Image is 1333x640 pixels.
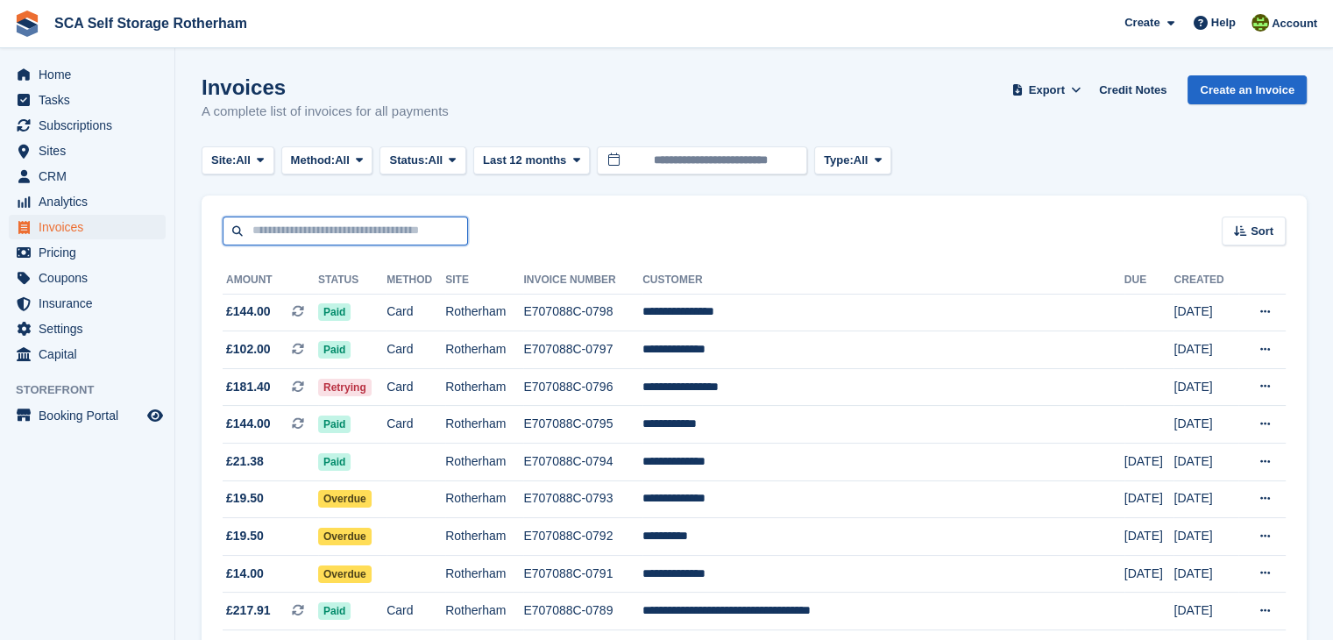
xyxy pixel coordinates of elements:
td: Rotherham [445,518,523,556]
td: [DATE] [1173,555,1238,593]
a: menu [9,403,166,428]
span: Status: [389,152,428,169]
td: Rotherham [445,406,523,444]
th: Amount [223,267,318,295]
a: menu [9,266,166,290]
span: £181.40 [226,378,271,396]
th: Method [386,267,445,295]
td: Rotherham [445,294,523,331]
a: menu [9,113,166,138]
a: menu [9,139,166,163]
a: menu [9,240,166,265]
span: Paid [318,303,351,321]
span: Analytics [39,189,144,214]
th: Invoice Number [523,267,642,295]
a: menu [9,164,166,188]
span: All [429,152,443,169]
td: Rotherham [445,368,523,406]
td: Rotherham [445,593,523,630]
td: [DATE] [1124,444,1174,481]
span: Booking Portal [39,403,144,428]
span: Site: [211,152,236,169]
span: Sort [1251,223,1273,240]
span: All [854,152,869,169]
th: Status [318,267,386,295]
td: Rotherham [445,444,523,481]
a: Create an Invoice [1188,75,1307,104]
td: Card [386,593,445,630]
span: Tasks [39,88,144,112]
span: £19.50 [226,489,264,508]
span: All [236,152,251,169]
h1: Invoices [202,75,449,99]
button: Method: All [281,146,373,175]
a: menu [9,88,166,112]
button: Type: All [814,146,891,175]
td: E707088C-0793 [523,480,642,518]
a: menu [9,291,166,316]
button: Export [1008,75,1085,104]
span: £144.00 [226,302,271,321]
td: E707088C-0796 [523,368,642,406]
span: £144.00 [226,415,271,433]
td: Rotherham [445,480,523,518]
a: menu [9,342,166,366]
a: Preview store [145,405,166,426]
td: E707088C-0798 [523,294,642,331]
a: menu [9,316,166,341]
span: Sites [39,139,144,163]
a: menu [9,62,166,87]
a: SCA Self Storage Rotherham [47,9,254,38]
span: CRM [39,164,144,188]
td: Rotherham [445,555,523,593]
a: menu [9,215,166,239]
span: Method: [291,152,336,169]
span: Coupons [39,266,144,290]
button: Status: All [379,146,465,175]
span: Create [1124,14,1159,32]
span: Paid [318,453,351,471]
span: Type: [824,152,854,169]
button: Last 12 months [473,146,590,175]
th: Customer [642,267,1124,295]
td: [DATE] [1173,444,1238,481]
td: Card [386,294,445,331]
td: Rotherham [445,331,523,369]
td: E707088C-0792 [523,518,642,556]
span: £19.50 [226,527,264,545]
td: E707088C-0795 [523,406,642,444]
td: Card [386,331,445,369]
img: stora-icon-8386f47178a22dfd0bd8f6a31ec36ba5ce8667c1dd55bd0f319d3a0aa187defe.svg [14,11,40,37]
td: [DATE] [1173,331,1238,369]
span: Last 12 months [483,152,566,169]
span: Account [1272,15,1317,32]
span: Export [1029,82,1065,99]
span: Paid [318,416,351,433]
td: E707088C-0797 [523,331,642,369]
a: menu [9,189,166,214]
td: E707088C-0791 [523,555,642,593]
td: [DATE] [1173,593,1238,630]
span: Subscriptions [39,113,144,138]
span: Paid [318,602,351,620]
span: All [335,152,350,169]
td: [DATE] [1124,555,1174,593]
td: [DATE] [1173,480,1238,518]
button: Site: All [202,146,274,175]
span: Retrying [318,379,372,396]
th: Due [1124,267,1174,295]
td: Card [386,406,445,444]
span: Capital [39,342,144,366]
td: [DATE] [1124,480,1174,518]
span: Overdue [318,528,372,545]
span: Overdue [318,565,372,583]
span: Home [39,62,144,87]
span: Insurance [39,291,144,316]
a: Credit Notes [1092,75,1173,104]
td: [DATE] [1173,294,1238,331]
span: Paid [318,341,351,359]
span: £102.00 [226,340,271,359]
span: Storefront [16,381,174,399]
td: Card [386,368,445,406]
span: Settings [39,316,144,341]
